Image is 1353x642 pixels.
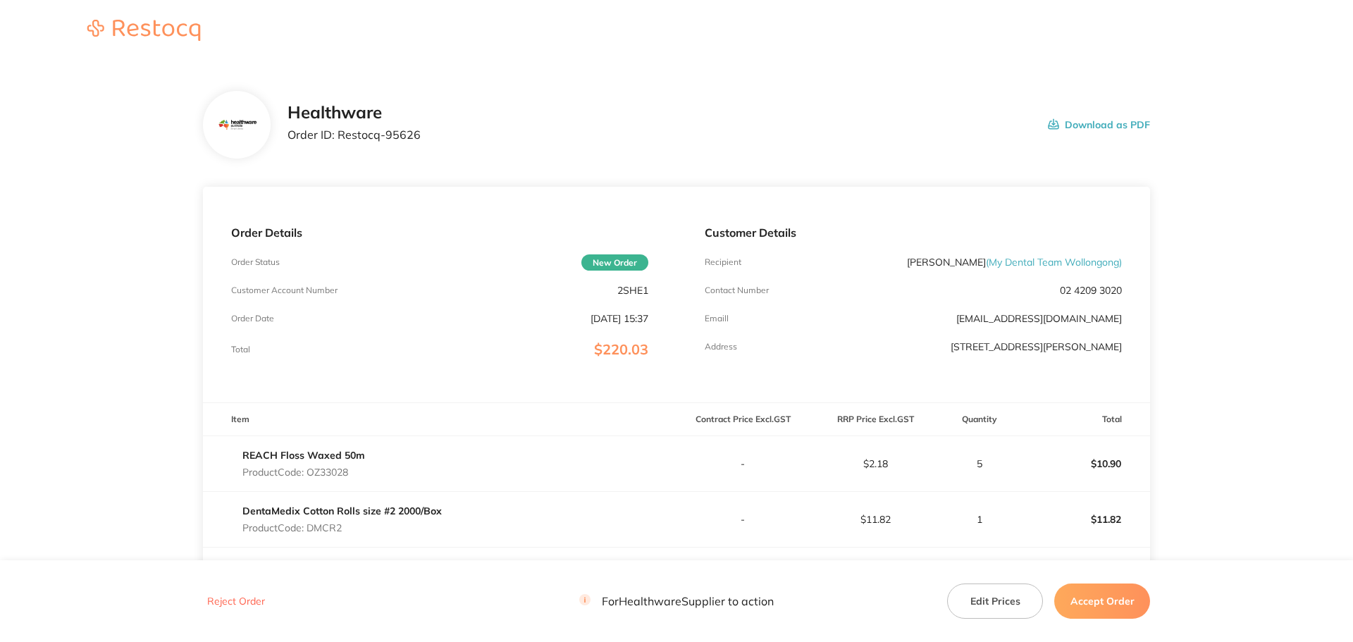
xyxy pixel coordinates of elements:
p: - [677,514,808,525]
p: Customer Details [705,226,1122,239]
p: [STREET_ADDRESS][PERSON_NAME] [951,341,1122,352]
img: Restocq logo [73,20,214,41]
p: Customer Account Number [231,285,338,295]
p: 5 [942,458,1017,469]
p: $11.82 [810,514,941,525]
button: Download as PDF [1048,103,1150,147]
p: Order Date [231,314,274,323]
p: $56.70 [1018,558,1149,592]
th: Item [203,403,676,436]
span: ( My Dental Team Wollongong ) [986,256,1122,268]
p: [PERSON_NAME] [907,257,1122,268]
p: 02 4209 3020 [1060,285,1122,296]
span: $220.03 [594,340,648,358]
p: For Healthware Supplier to action [579,595,774,608]
p: Product Code: OZ33028 [242,467,365,478]
p: Contact Number [705,285,769,295]
p: Total [231,345,250,354]
h2: Healthware [288,103,421,123]
p: Product Code: DMCR2 [242,522,442,533]
p: Order ID: Restocq- 95626 [288,128,421,141]
button: Reject Order [203,595,269,608]
p: Address [705,342,737,352]
p: Recipient [705,257,741,267]
button: Edit Prices [947,584,1043,619]
p: $2.18 [810,458,941,469]
span: New Order [581,254,648,271]
a: REACH Floss Waxed 50m [242,449,365,462]
a: Restocq logo [73,20,214,43]
th: Quantity [941,403,1018,436]
th: Contract Price Excl. GST [676,403,809,436]
p: - [677,458,808,469]
p: 2SHE1 [617,285,648,296]
a: [EMAIL_ADDRESS][DOMAIN_NAME] [956,312,1122,325]
img: eDMwNjI2Yw [214,118,259,133]
p: Order Details [231,226,648,239]
a: DentaMedix Cotton Rolls size #2 2000/Box [242,505,442,517]
p: $10.90 [1018,447,1149,481]
button: Accept Order [1054,584,1150,619]
p: Order Status [231,257,280,267]
th: Total [1018,403,1150,436]
p: $11.82 [1018,502,1149,536]
p: 1 [942,514,1017,525]
th: RRP Price Excl. GST [809,403,941,436]
p: Emaill [705,314,729,323]
p: [DATE] 15:37 [591,313,648,324]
